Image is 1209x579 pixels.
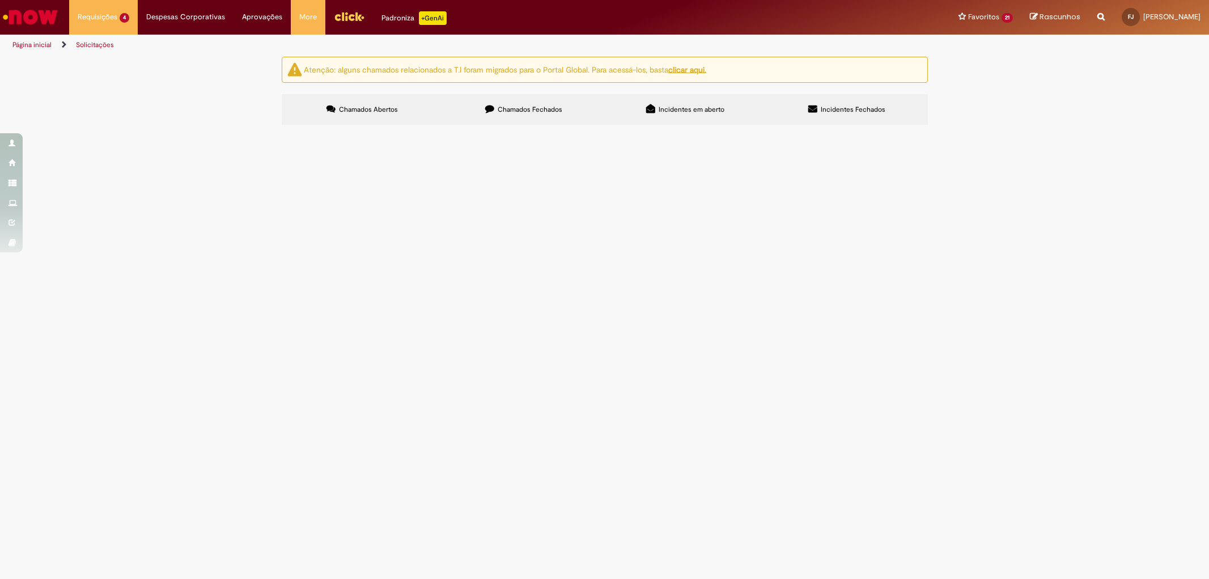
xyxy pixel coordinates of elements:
[381,11,447,25] div: Padroniza
[498,105,562,114] span: Chamados Fechados
[1030,12,1080,23] a: Rascunhos
[146,11,225,23] span: Despesas Corporativas
[304,64,706,74] ng-bind-html: Atenção: alguns chamados relacionados a T.I foram migrados para o Portal Global. Para acessá-los,...
[1143,12,1200,22] span: [PERSON_NAME]
[299,11,317,23] span: More
[339,105,398,114] span: Chamados Abertos
[12,40,52,49] a: Página inicial
[1040,11,1080,22] span: Rascunhos
[668,64,706,74] a: clicar aqui.
[242,11,282,23] span: Aprovações
[1,6,60,28] img: ServiceNow
[1002,13,1013,23] span: 21
[76,40,114,49] a: Solicitações
[968,11,999,23] span: Favoritos
[659,105,724,114] span: Incidentes em aberto
[419,11,447,25] p: +GenAi
[78,11,117,23] span: Requisições
[821,105,885,114] span: Incidentes Fechados
[120,13,129,23] span: 4
[334,8,364,25] img: click_logo_yellow_360x200.png
[9,35,797,56] ul: Trilhas de página
[1128,13,1134,20] span: FJ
